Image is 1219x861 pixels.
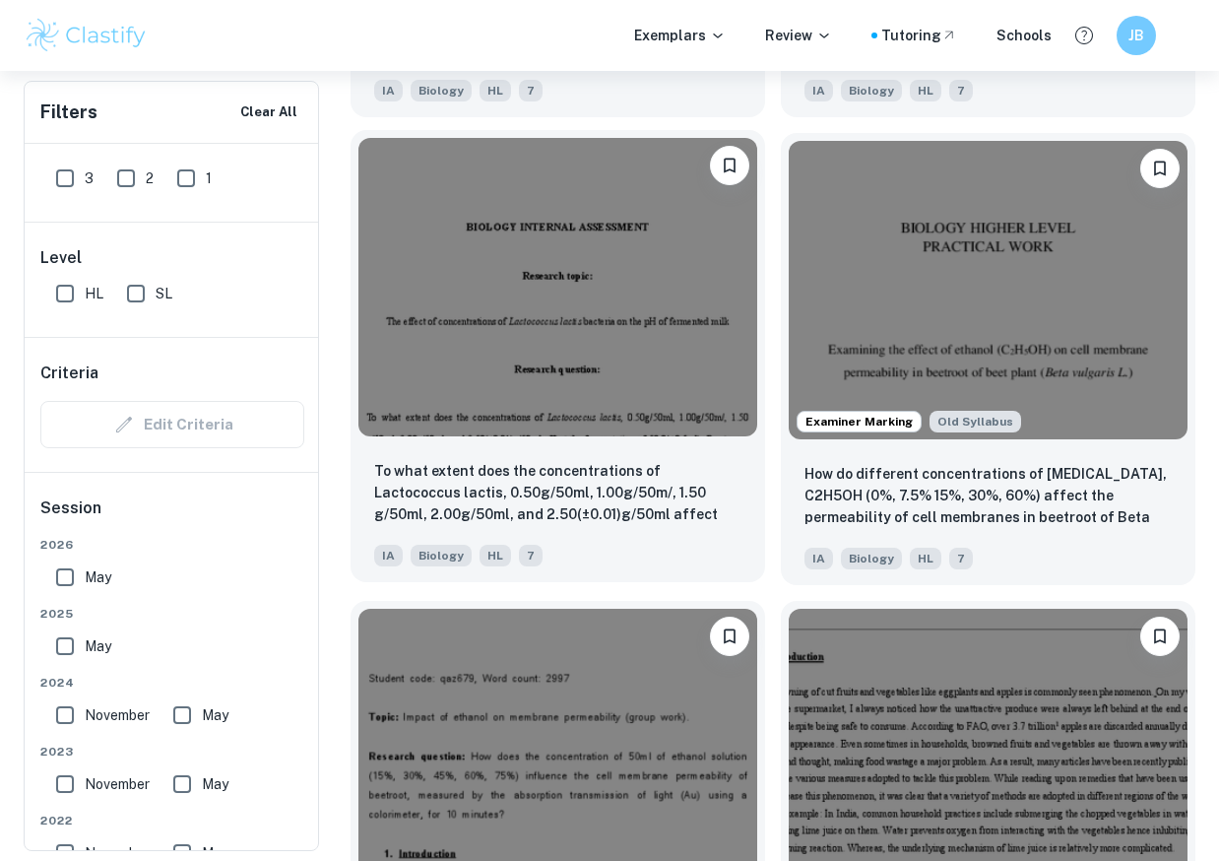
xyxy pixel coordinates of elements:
span: 2024 [40,674,304,692]
span: 2022 [40,812,304,829]
span: 7 [519,545,543,566]
button: Bookmark [1140,149,1180,188]
span: HL [910,548,941,569]
span: SL [156,283,172,304]
span: HL [480,80,511,101]
span: IA [804,80,833,101]
div: Criteria filters are unavailable when searching by topic [40,401,304,448]
button: Bookmark [710,617,749,656]
span: HL [85,283,103,304]
span: 2026 [40,536,304,554]
a: Schools [996,25,1052,46]
span: 3 [85,167,94,189]
h6: Level [40,246,304,270]
p: Review [765,25,832,46]
span: 1 [206,167,212,189]
div: Starting from the May 2025 session, the Biology IA requirements have changed. It's OK to refer to... [930,411,1021,432]
span: Examiner Marking [798,413,921,430]
span: 2 [146,167,154,189]
span: IA [374,545,403,566]
span: 7 [949,548,973,569]
p: Exemplars [634,25,726,46]
span: Biology [411,545,472,566]
span: IA [374,80,403,101]
img: Biology IA example thumbnail: To what extent does the concentrations o [358,138,757,437]
span: May [85,566,111,588]
img: Biology IA example thumbnail: How do different concentrations of ethan [789,141,1187,440]
span: IA [804,548,833,569]
a: BookmarkTo what extent does the concentrations of Lactococcus lactis, 0.50g/50ml, 1.00g/50m/, 1.5... [351,133,765,586]
span: May [202,704,228,726]
span: Biology [841,548,902,569]
span: November [85,773,150,795]
h6: Criteria [40,362,98,385]
span: 7 [949,80,973,101]
h6: Session [40,497,304,536]
span: Old Syllabus [930,411,1021,432]
h6: JB [1125,25,1148,46]
button: Bookmark [710,146,749,185]
span: May [202,773,228,795]
span: Biology [411,80,472,101]
h6: Filters [40,99,97,126]
a: Examiner MarkingStarting from the May 2025 session, the Biology IA requirements have changed. It'... [781,133,1195,586]
span: HL [480,545,511,566]
span: May [85,635,111,657]
button: Bookmark [1140,617,1180,656]
p: How do different concentrations of ethanol, C2H5OH (0%, 7.5% 15%, 30%, 60%) affect the permeabili... [804,463,1172,530]
span: 2025 [40,605,304,623]
button: JB [1117,16,1156,55]
p: To what extent does the concentrations of Lactococcus lactis, 0.50g/50ml, 1.00g/50m/, 1.50 g/50ml... [374,460,741,527]
span: HL [910,80,941,101]
span: 7 [519,80,543,101]
span: 2023 [40,743,304,761]
a: Tutoring [881,25,957,46]
button: Help and Feedback [1067,19,1101,52]
span: November [85,704,150,726]
button: Clear All [235,98,302,127]
span: Biology [841,80,902,101]
img: Clastify logo [24,16,149,55]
